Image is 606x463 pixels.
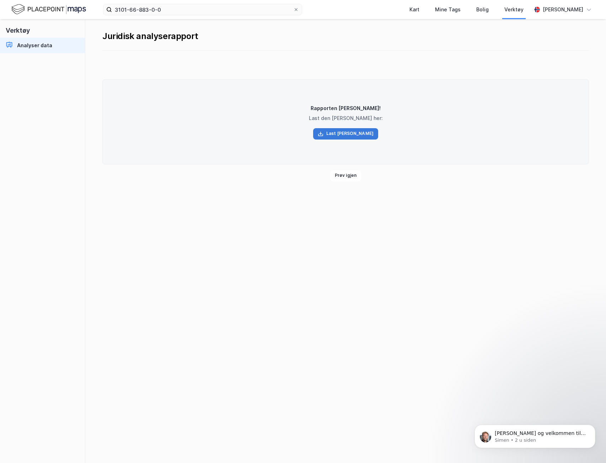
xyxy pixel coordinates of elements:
[17,41,52,50] div: Analyser data
[435,5,461,14] div: Mine Tags
[464,410,606,459] iframe: Intercom notifications melding
[309,114,383,122] div: Last den [PERSON_NAME] her:
[543,5,583,14] div: [PERSON_NAME]
[112,4,293,15] input: Søk på adresse, matrikkel, gårdeiere, leietakere eller personer
[11,3,86,16] img: logo.f888ab2527a4732fd821a326f86c7f29.svg
[311,104,381,113] div: Rapporten [PERSON_NAME]!
[476,5,489,14] div: Bolig
[313,128,378,140] button: Last [PERSON_NAME]
[504,5,524,14] div: Verktøy
[409,5,419,14] div: Kart
[102,31,589,42] div: Juridisk analyserapport
[330,170,361,181] button: Prøv igjen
